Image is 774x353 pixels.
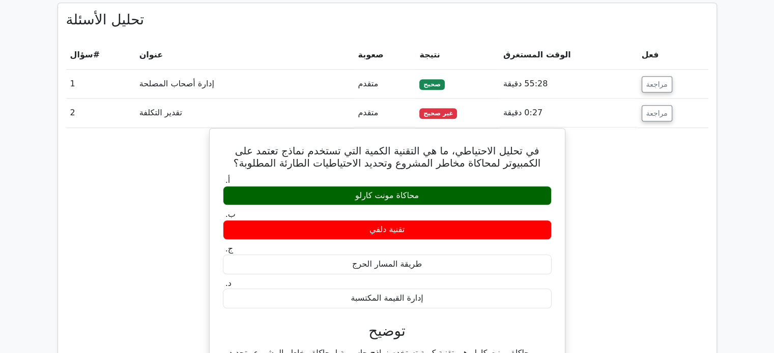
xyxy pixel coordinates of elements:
font: مراجعة [646,109,668,117]
font: صحيح [423,81,441,88]
font: توضيح [368,323,406,339]
font: أ. [225,175,231,185]
font: عنوان [139,50,163,59]
font: د. [225,278,232,288]
font: تقدير التكلفة [139,108,182,117]
font: طريقة المسار الحرج [352,259,422,269]
font: صعوبة [358,50,383,59]
font: مراجعة [646,80,668,88]
font: إدارة أصحاب المصلحة [139,79,214,88]
button: مراجعة [642,76,672,92]
font: تقنية دلفي [369,224,405,234]
font: إدارة القيمة المكتسبة [351,293,423,303]
font: 0:27 دقيقة [503,108,542,117]
font: نتيجة [419,50,440,59]
font: تحليل الأسئلة [66,11,145,28]
font: 2 [70,108,75,117]
font: فعل [642,50,659,59]
font: متقدم [358,79,378,88]
font: محاكاة مونت كارلو [355,190,419,200]
font: ج. [225,244,233,253]
font: ب. [225,209,236,219]
font: 55:28 دقيقة [503,79,548,88]
font: الوقت المستغرق [503,50,571,59]
font: متقدم [358,108,378,117]
font: غير صحيح [423,110,453,117]
button: مراجعة [642,105,672,121]
font: في تحليل الاحتياطي، ما هي التقنية الكمية التي تستخدم نماذج تعتمد على الكمبيوتر لمحاكاة مخاطر المش... [234,145,541,169]
font: سؤال [70,50,93,59]
font: # [93,50,100,59]
font: 1 [70,79,75,88]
